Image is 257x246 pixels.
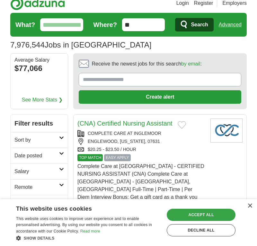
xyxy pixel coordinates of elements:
span: Search [191,18,208,31]
button: Search [175,18,213,31]
h2: Filter results [11,115,68,132]
label: Where? [93,20,117,30]
label: What? [15,20,35,30]
div: COMPLETE CARE AT INGLEMOOR [77,130,205,137]
span: This website uses cookies to improve user experience and to enable personalised advertising. By u... [16,216,152,234]
div: Average Salary [14,57,64,63]
span: EASY APPLY [104,154,130,161]
a: Salary [11,163,68,179]
div: $20.25 - $23.50 / HOUR [77,146,205,153]
div: Accept all [167,209,235,221]
img: Company logo [210,119,243,143]
a: See More Stats ❯ [22,96,63,104]
span: Complete Care at [GEOGRAPHIC_DATA] - CERTIFIED NURSING ASSISTANT (CNA) Complete Care at [GEOGRAPH... [77,163,204,215]
h2: Sort by [14,136,59,144]
a: Remote [11,179,68,195]
span: Receive the newest jobs for this search : [92,60,201,68]
a: by email [181,61,200,66]
h1: Jobs in [GEOGRAPHIC_DATA] [10,40,151,49]
div: This website uses cookies [16,203,144,213]
div: $77,066 [14,63,64,74]
a: Sort by [11,132,68,148]
div: Show details [16,235,160,241]
span: TOP MATCH [77,154,103,161]
div: ENGLEWOOD, [US_STATE], 07631 [77,138,205,145]
a: Location [11,195,68,211]
a: (CNA) Certified Nursing Assistant [77,120,173,127]
a: Date posted [11,148,68,163]
span: 7,976,544 [10,39,45,51]
div: Close [247,204,252,208]
h2: Date posted [14,152,59,160]
h2: Remote [14,183,59,191]
a: Advanced [219,18,242,31]
span: Show details [24,236,55,241]
div: Decline all [167,224,235,236]
h2: Salary [14,168,59,175]
a: Read more, opens a new window [80,229,100,233]
button: Create alert [79,90,241,104]
button: Add to favorite jobs [178,121,186,129]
